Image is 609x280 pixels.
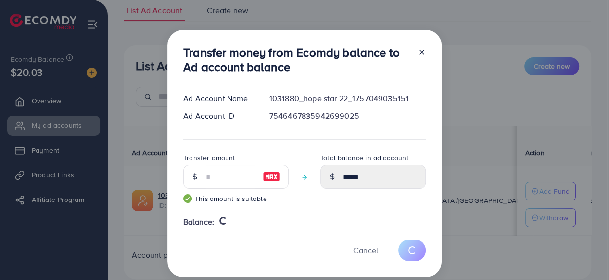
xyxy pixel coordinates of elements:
div: Ad Account Name [175,93,262,104]
span: Cancel [353,245,378,256]
h3: Transfer money from Ecomdy balance to Ad account balance [183,45,410,74]
iframe: Chat [567,236,602,273]
label: Total balance in ad account [320,153,408,162]
button: Cancel [341,240,390,261]
small: This amount is suitable [183,194,289,203]
div: 1031880_hope star 22_1757049035151 [262,93,434,104]
label: Transfer amount [183,153,235,162]
span: Balance: [183,216,214,228]
img: image [263,171,280,183]
div: Ad Account ID [175,110,262,121]
div: 7546467835942699025 [262,110,434,121]
img: guide [183,194,192,203]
